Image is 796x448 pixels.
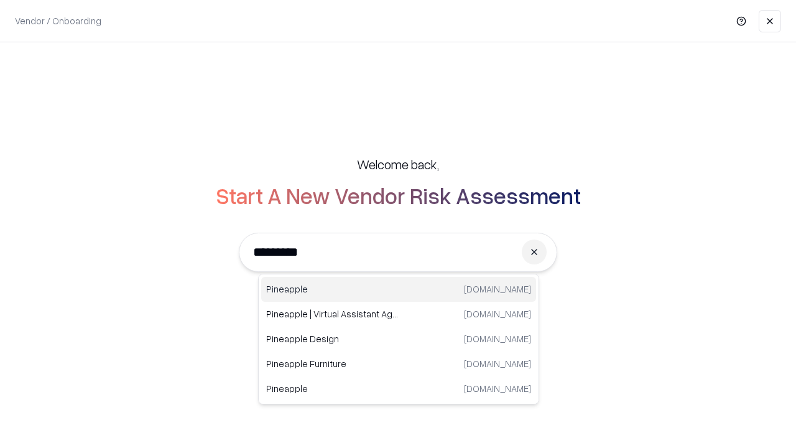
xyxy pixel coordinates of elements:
p: [DOMAIN_NAME] [464,357,531,370]
p: Pineapple | Virtual Assistant Agency [266,307,399,320]
h2: Start A New Vendor Risk Assessment [216,183,581,208]
p: Vendor / Onboarding [15,14,101,27]
p: Pineapple [266,382,399,395]
p: [DOMAIN_NAME] [464,307,531,320]
p: Pineapple Furniture [266,357,399,370]
h5: Welcome back, [357,156,439,173]
p: Pineapple [266,282,399,296]
p: [DOMAIN_NAME] [464,332,531,345]
p: Pineapple Design [266,332,399,345]
div: Suggestions [258,274,539,404]
p: [DOMAIN_NAME] [464,282,531,296]
p: [DOMAIN_NAME] [464,382,531,395]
